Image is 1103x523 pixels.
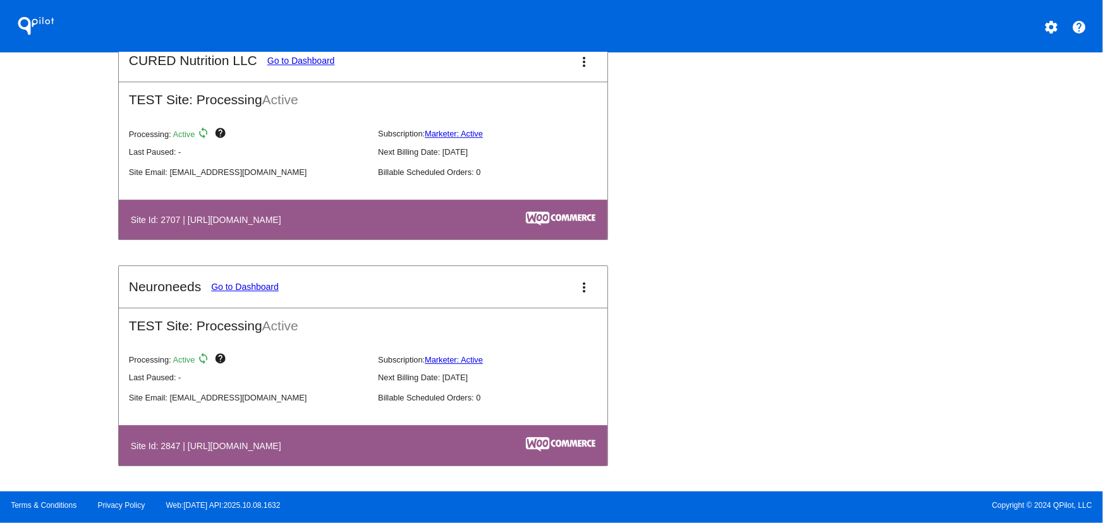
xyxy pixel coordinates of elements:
[378,355,617,364] p: Subscription:
[262,92,298,107] span: Active
[131,441,288,451] h4: Site Id: 2847 | [URL][DOMAIN_NAME]
[129,147,368,157] p: Last Paused: -
[173,355,195,364] span: Active
[129,127,368,142] p: Processing:
[129,352,368,368] p: Processing:
[526,437,595,451] img: c53aa0e5-ae75-48aa-9bee-956650975ee5
[129,279,201,294] h2: Neuroneeds
[425,129,483,138] a: Marketer: Active
[378,373,617,382] p: Next Billing Date: [DATE]
[11,501,76,510] a: Terms & Conditions
[425,355,483,364] a: Marketer: Active
[563,501,1092,510] span: Copyright © 2024 QPilot, LLC
[378,393,617,402] p: Billable Scheduled Orders: 0
[129,167,368,177] p: Site Email: [EMAIL_ADDRESS][DOMAIN_NAME]
[119,82,607,107] h2: TEST Site: Processing
[1044,20,1059,35] mat-icon: settings
[129,53,257,68] h2: CURED Nutrition LLC
[11,13,61,39] h1: QPilot
[129,393,368,402] p: Site Email: [EMAIL_ADDRESS][DOMAIN_NAME]
[214,127,229,142] mat-icon: help
[267,56,335,66] a: Go to Dashboard
[577,280,592,295] mat-icon: more_vert
[526,212,595,225] img: c53aa0e5-ae75-48aa-9bee-956650975ee5
[378,167,617,177] p: Billable Scheduled Orders: 0
[166,501,281,510] a: Web:[DATE] API:2025.10.08.1632
[131,215,288,225] h4: Site Id: 2707 | [URL][DOMAIN_NAME]
[211,282,279,292] a: Go to Dashboard
[378,129,617,138] p: Subscription:
[119,308,607,334] h2: TEST Site: Processing
[378,147,617,157] p: Next Billing Date: [DATE]
[262,318,298,333] span: Active
[214,352,229,368] mat-icon: help
[1072,20,1087,35] mat-icon: help
[129,373,368,382] p: Last Paused: -
[173,129,195,138] span: Active
[577,54,592,69] mat-icon: more_vert
[197,352,212,368] mat-icon: sync
[197,127,212,142] mat-icon: sync
[98,501,145,510] a: Privacy Policy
